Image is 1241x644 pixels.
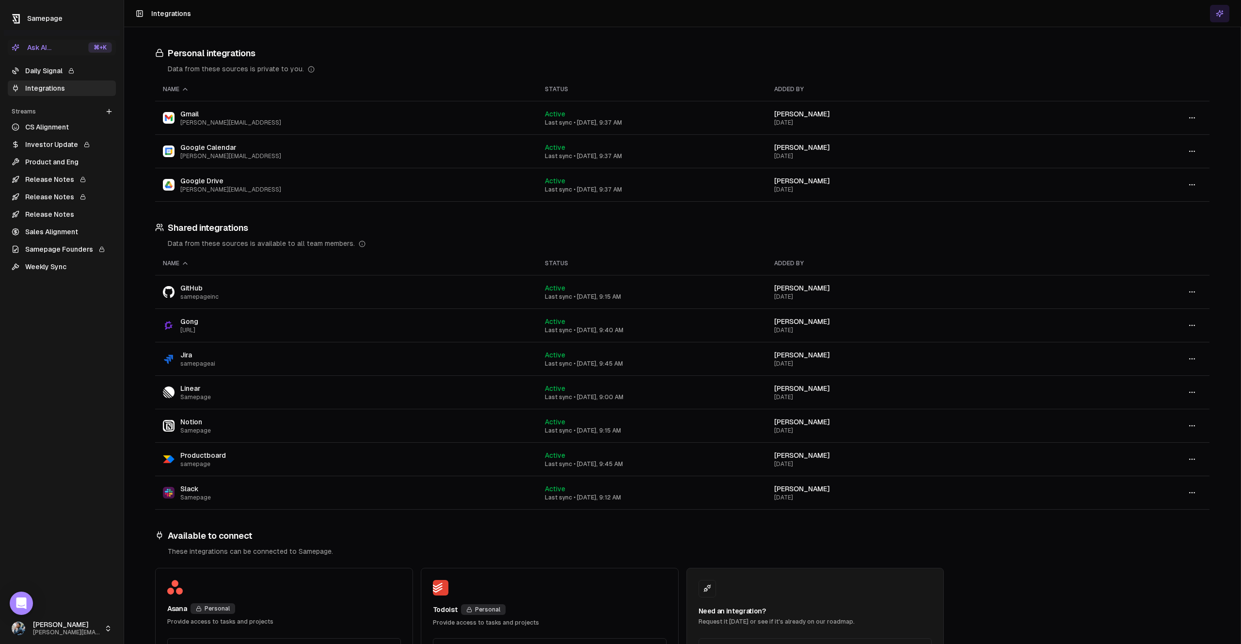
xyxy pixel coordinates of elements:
[774,451,830,459] span: [PERSON_NAME]
[545,152,759,160] div: Last sync • [DATE], 9:37 AM
[774,284,830,292] span: [PERSON_NAME]
[8,172,116,187] a: Release Notes
[8,63,116,79] a: Daily Signal
[33,629,100,636] span: [PERSON_NAME][EMAIL_ADDRESS]
[545,119,759,127] div: Last sync • [DATE], 9:37 AM
[163,386,175,398] img: Linear
[774,119,1064,127] div: [DATE]
[180,143,281,152] span: Google Calendar
[180,326,198,334] span: [URL]
[167,580,183,595] img: Asana
[10,592,33,615] div: Open Intercom Messenger
[774,293,1064,301] div: [DATE]
[180,186,281,193] span: [PERSON_NAME][EMAIL_ADDRESS]
[433,580,448,596] img: Todoist
[155,529,1209,543] h3: Available to connect
[12,622,25,635] img: 1695405595226.jpeg
[163,420,175,432] img: Notion
[163,487,175,499] img: Slack
[180,283,219,293] span: GitHub
[545,85,759,93] div: Status
[180,109,281,119] span: Gmail
[167,618,401,626] div: Provide access to tasks and projects
[545,485,565,493] span: Active
[545,418,565,426] span: Active
[545,284,565,292] span: Active
[774,110,830,118] span: [PERSON_NAME]
[163,353,175,365] img: Jira
[168,547,1209,556] div: These integrations can be connected to Samepage.
[699,618,932,626] div: Request it [DATE] or see if it's already on our roadmap.
[545,144,565,151] span: Active
[27,15,63,22] span: Samepage
[8,40,116,55] button: Ask AI...⌘+K
[774,385,830,392] span: [PERSON_NAME]
[774,427,1064,435] div: [DATE]
[163,179,175,191] img: Google Drive
[545,427,759,435] div: Last sync • [DATE], 9:15 AM
[12,43,51,52] div: Ask AI...
[433,619,667,627] div: Provide access to tasks and projects
[545,293,759,301] div: Last sync • [DATE], 9:15 AM
[155,47,1209,60] h3: Personal integrations
[180,427,211,435] span: Samepage
[180,384,211,393] span: Linear
[545,186,759,193] div: Last sync • [DATE], 9:37 AM
[151,9,191,18] h1: Integrations
[155,221,1209,235] h3: Shared integrations
[545,351,565,359] span: Active
[191,603,235,614] div: Personal
[774,152,1064,160] div: [DATE]
[180,293,219,301] span: samepageinc
[163,145,175,157] img: Google Calendar
[180,350,215,360] span: Jira
[545,451,565,459] span: Active
[163,286,175,297] img: GitHub
[168,239,1209,248] div: Data from these sources is available to all team members.
[8,104,116,119] div: Streams
[180,317,198,326] span: Gong
[774,144,830,151] span: [PERSON_NAME]
[774,494,1064,501] div: [DATE]
[774,393,1064,401] div: [DATE]
[433,605,458,614] div: Todoist
[774,326,1064,334] div: [DATE]
[545,110,565,118] span: Active
[180,484,211,494] span: Slack
[545,385,565,392] span: Active
[33,621,100,629] span: [PERSON_NAME]
[545,360,759,368] div: Last sync • [DATE], 9:45 AM
[88,42,112,53] div: ⌘ +K
[545,460,759,468] div: Last sync • [DATE], 9:45 AM
[545,177,565,185] span: Active
[180,176,281,186] span: Google Drive
[180,494,211,501] span: Samepage
[774,418,830,426] span: [PERSON_NAME]
[545,259,759,267] div: Status
[180,451,226,460] span: Productboard
[180,460,226,468] span: samepage
[180,360,215,368] span: samepageai
[774,186,1064,193] div: [DATE]
[163,85,529,93] div: Name
[8,119,116,135] a: CS Alignment
[8,224,116,240] a: Sales Alignment
[545,318,565,325] span: Active
[180,417,211,427] span: Notion
[774,360,1064,368] div: [DATE]
[699,606,932,616] div: Need an integration?
[8,259,116,274] a: Weekly Sync
[167,604,187,613] div: Asana
[8,80,116,96] a: Integrations
[180,152,281,160] span: [PERSON_NAME][EMAIL_ADDRESS]
[8,189,116,205] a: Release Notes
[774,177,830,185] span: [PERSON_NAME]
[8,617,116,640] button: [PERSON_NAME][PERSON_NAME][EMAIL_ADDRESS]
[168,64,1209,74] div: Data from these sources is private to you.
[163,453,175,465] img: Productboard
[163,259,529,267] div: Name
[774,460,1064,468] div: [DATE]
[545,393,759,401] div: Last sync • [DATE], 9:00 AM
[774,351,830,359] span: [PERSON_NAME]
[8,154,116,170] a: Product and Eng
